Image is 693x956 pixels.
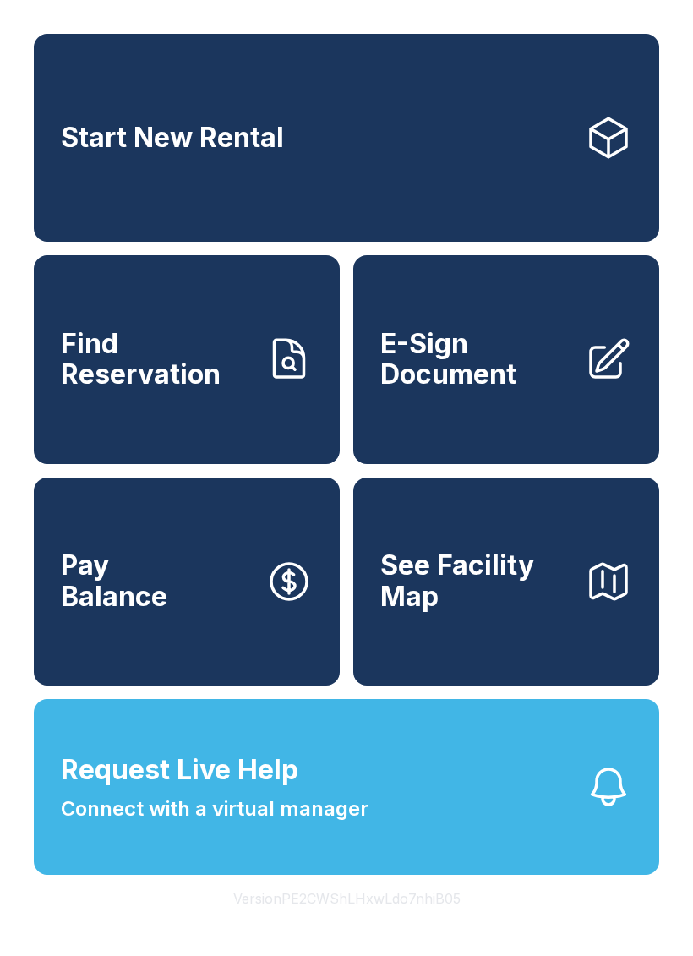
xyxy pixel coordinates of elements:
a: PayBalance [34,478,340,686]
span: Start New Rental [61,123,284,154]
a: E-Sign Document [353,255,659,463]
button: VersionPE2CWShLHxwLdo7nhiB05 [220,875,474,922]
span: See Facility Map [380,550,571,612]
span: Pay Balance [61,550,167,612]
a: Start New Rental [34,34,659,242]
span: E-Sign Document [380,329,571,391]
button: See Facility Map [353,478,659,686]
span: Request Live Help [61,750,298,790]
button: Request Live HelpConnect with a virtual manager [34,699,659,875]
a: Find Reservation [34,255,340,463]
span: Find Reservation [61,329,252,391]
span: Connect with a virtual manager [61,794,368,824]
